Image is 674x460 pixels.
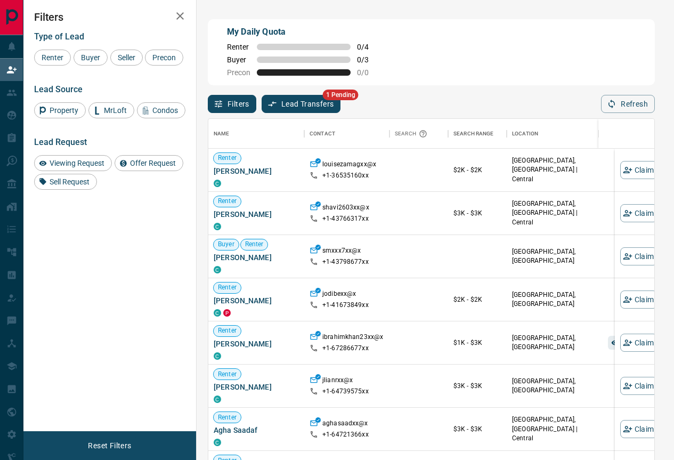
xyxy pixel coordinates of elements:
[357,55,380,64] span: 0 / 3
[223,309,231,317] div: property.ca
[512,377,597,395] p: [GEOGRAPHIC_DATA], [GEOGRAPHIC_DATA]
[34,31,84,42] span: Type of Lead
[453,295,501,304] p: $2K - $2K
[214,309,221,317] div: condos.ca
[322,257,369,267] p: +1- 43798677xx
[395,119,430,149] div: Search
[322,376,353,387] p: jlianrxx@x
[448,119,507,149] div: Search Range
[322,171,369,180] p: +1- 36535160xx
[620,290,657,309] button: Claim
[322,214,369,223] p: +1- 43766317xx
[507,119,603,149] div: Location
[38,53,67,62] span: Renter
[214,352,221,360] div: condos.ca
[214,326,241,335] span: Renter
[88,102,134,118] div: MrLoft
[620,420,657,438] button: Claim
[453,119,494,149] div: Search Range
[214,197,241,206] span: Renter
[453,381,501,391] p: $3K - $3K
[310,119,335,149] div: Contact
[620,247,657,265] button: Claim
[322,301,369,310] p: +1- 41673849xx
[214,266,221,273] div: condos.ca
[620,161,657,179] button: Claim
[214,425,299,435] span: Agha Saadaf
[34,102,86,118] div: Property
[512,290,597,309] p: [GEOGRAPHIC_DATA], [GEOGRAPHIC_DATA]
[512,119,538,149] div: Location
[149,53,180,62] span: Precon
[46,177,93,186] span: Sell Request
[322,387,369,396] p: +1- 64739575xx
[322,160,376,171] p: louisezamagxx@x
[214,295,299,306] span: [PERSON_NAME]
[208,119,304,149] div: Name
[322,246,361,257] p: smxxx7xx@x
[322,203,369,214] p: shavi2603xx@x
[323,90,359,100] span: 1 Pending
[214,338,299,349] span: [PERSON_NAME]
[453,424,501,434] p: $3K - $3K
[46,106,82,115] span: Property
[322,419,368,430] p: aghasaadxx@x
[34,174,97,190] div: Sell Request
[214,240,239,249] span: Buyer
[214,209,299,220] span: [PERSON_NAME]
[453,338,501,348] p: $1K - $3K
[322,430,369,439] p: +1- 64721366xx
[214,252,299,263] span: [PERSON_NAME]
[322,344,369,353] p: +1- 67286677xx
[74,50,108,66] div: Buyer
[137,102,185,118] div: Condos
[214,154,241,163] span: Renter
[214,370,241,379] span: Renter
[620,377,657,395] button: Claim
[126,159,180,167] span: Offer Request
[241,240,268,249] span: Renter
[34,137,87,147] span: Lead Request
[214,439,221,446] div: condos.ca
[512,334,597,352] p: [GEOGRAPHIC_DATA], [GEOGRAPHIC_DATA]
[227,43,250,51] span: Renter
[81,437,138,455] button: Reset Filters
[512,199,597,227] p: [GEOGRAPHIC_DATA], [GEOGRAPHIC_DATA] | Central
[512,247,597,265] p: [GEOGRAPHIC_DATA], [GEOGRAPHIC_DATA]
[601,95,655,113] button: Refresh
[227,26,380,38] p: My Daily Quota
[620,204,657,222] button: Claim
[208,95,256,113] button: Filters
[304,119,389,149] div: Contact
[145,50,183,66] div: Precon
[100,106,131,115] span: MrLoft
[512,415,597,442] p: [GEOGRAPHIC_DATA], [GEOGRAPHIC_DATA] | Central
[214,396,221,403] div: condos.ca
[262,95,341,113] button: Lead Transfers
[357,68,380,77] span: 0 / 0
[357,43,380,51] span: 0 / 4
[214,382,299,392] span: [PERSON_NAME]
[453,208,501,218] p: $3K - $3K
[214,413,241,422] span: Renter
[115,155,183,171] div: Offer Request
[227,68,250,77] span: Precon
[214,119,230,149] div: Name
[227,55,250,64] span: Buyer
[214,166,299,176] span: [PERSON_NAME]
[34,155,112,171] div: Viewing Request
[149,106,182,115] span: Condos
[214,180,221,187] div: condos.ca
[512,156,597,183] p: [GEOGRAPHIC_DATA], [GEOGRAPHIC_DATA] | Central
[214,223,221,230] div: condos.ca
[322,289,356,301] p: jodibexx@x
[110,50,143,66] div: Seller
[34,11,185,23] h2: Filters
[46,159,108,167] span: Viewing Request
[34,50,71,66] div: Renter
[453,165,501,175] p: $2K - $2K
[114,53,139,62] span: Seller
[77,53,104,62] span: Buyer
[620,334,657,352] button: Claim
[34,84,83,94] span: Lead Source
